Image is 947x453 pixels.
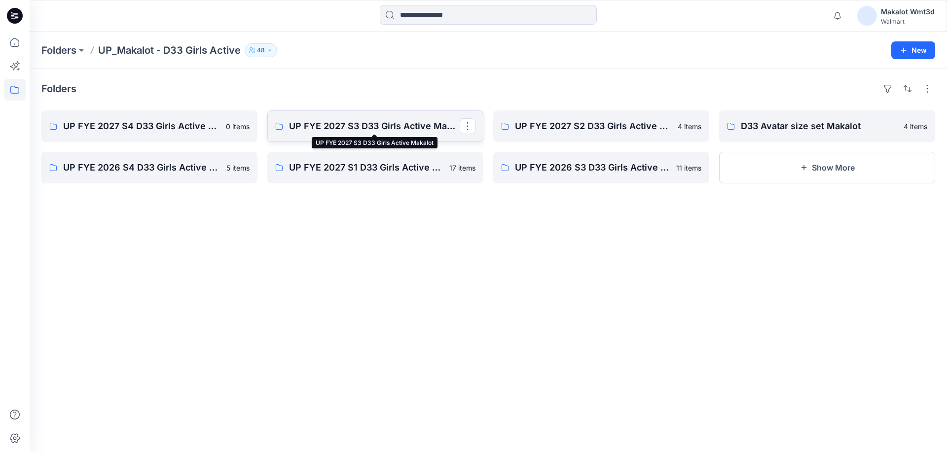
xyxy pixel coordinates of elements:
[41,43,76,57] a: Folders
[493,110,709,142] a: UP FYE 2027 S2 D33 Girls Active Makalot4 items
[267,152,483,183] a: UP FYE 2027 S1 D33 Girls Active Makalot17 items
[289,161,443,174] p: UP FYE 2027 S1 D33 Girls Active Makalot
[904,121,927,132] p: 4 items
[98,43,241,57] p: UP_Makalot - D33 Girls Active
[678,121,701,132] p: 4 items
[719,152,935,183] button: Show More
[63,161,220,174] p: UP FYE 2026 S4 D33 Girls Active Makalot
[719,110,935,142] a: D33 Avatar size set Makalot4 items
[741,119,898,133] p: D33 Avatar size set Makalot
[41,83,76,95] h4: Folders
[41,110,257,142] a: UP FYE 2027 S4 D33 Girls Active Makalot0 items
[881,6,935,18] div: Makalot Wmt3d
[245,43,277,57] button: 48
[267,110,483,142] a: UP FYE 2027 S3 D33 Girls Active Makalot
[676,163,701,173] p: 11 items
[226,163,250,173] p: 5 items
[493,152,709,183] a: UP FYE 2026 S3 D33 Girls Active Makalot11 items
[41,152,257,183] a: UP FYE 2026 S4 D33 Girls Active Makalot5 items
[449,163,475,173] p: 17 items
[891,41,935,59] button: New
[515,161,670,174] p: UP FYE 2026 S3 D33 Girls Active Makalot
[63,119,220,133] p: UP FYE 2027 S4 D33 Girls Active Makalot
[226,121,250,132] p: 0 items
[881,18,935,25] div: Walmart
[257,45,265,56] p: 48
[515,119,672,133] p: UP FYE 2027 S2 D33 Girls Active Makalot
[857,6,877,26] img: avatar
[289,119,460,133] p: UP FYE 2027 S3 D33 Girls Active Makalot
